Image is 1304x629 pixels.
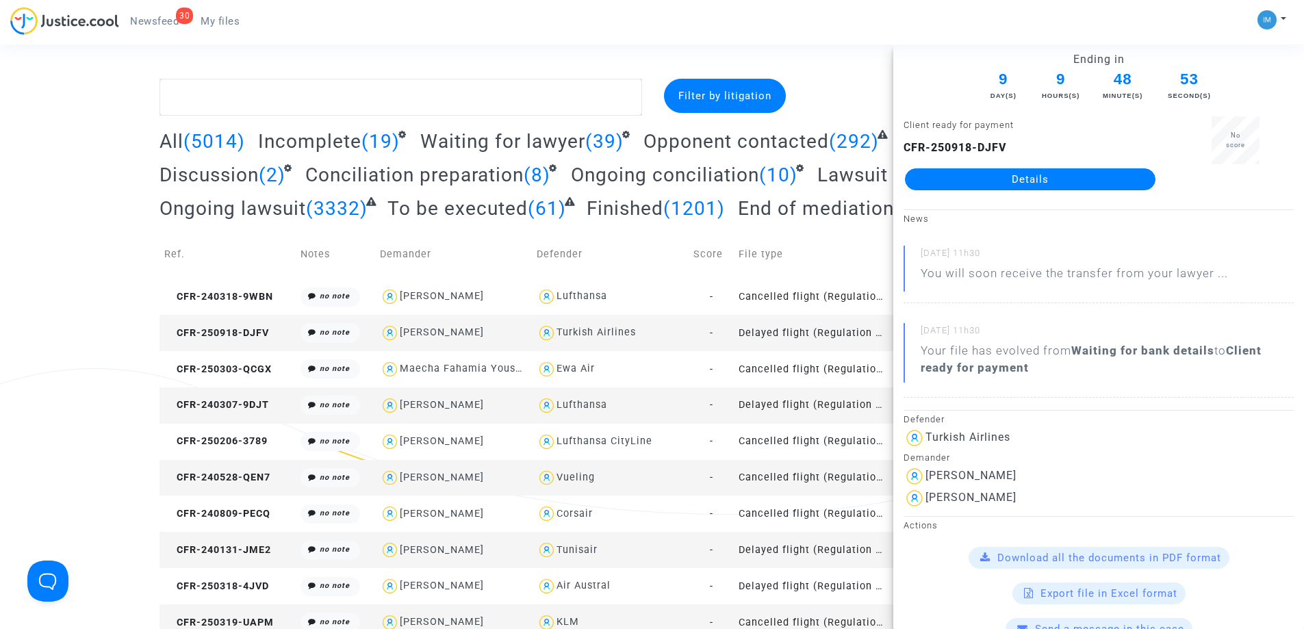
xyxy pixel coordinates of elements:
[557,326,636,338] div: Turkish Airlines
[400,326,484,338] div: [PERSON_NAME]
[891,230,971,279] td: Phase
[164,508,270,519] span: CFR-240809-PECQ
[400,544,484,556] div: [PERSON_NAME]
[164,399,269,411] span: CFR-240307-9DJT
[176,8,193,24] div: 30
[557,616,579,628] div: KLM
[400,472,484,483] div: [PERSON_NAME]
[1040,587,1177,600] span: Export file in Excel format
[320,545,350,554] i: no note
[164,435,268,447] span: CFR-250206-3789
[904,414,945,424] small: Defender
[904,120,1014,130] small: Client ready for payment
[375,230,532,279] td: Demander
[1165,68,1214,91] span: 53
[734,424,891,460] td: Cancelled flight (Regulation EC 261/2004)
[320,581,350,590] i: no note
[27,561,68,602] iframe: Help Scout Beacon - Open
[164,327,269,339] span: CFR-250918-DJFV
[537,287,557,307] img: icon-user.svg
[585,130,624,153] span: (39)
[904,214,929,224] small: News
[130,15,179,27] span: Newsfeed
[1098,91,1147,101] div: Minute(s)
[400,508,484,519] div: [PERSON_NAME]
[643,130,829,153] span: Opponent contacted
[710,435,713,447] span: -
[537,432,557,452] img: icon-user.svg
[320,437,350,446] i: no note
[734,230,891,279] td: File type
[532,230,689,279] td: Defender
[380,396,400,415] img: icon-user.svg
[921,324,1294,342] small: [DATE] 11h30
[587,197,663,220] span: Finished
[997,552,1221,564] span: Download all the documents in PDF format
[925,491,1017,504] div: [PERSON_NAME]
[984,91,1023,101] div: Day(s)
[734,315,891,351] td: Delayed flight (Regulation EC 261/2004)
[159,130,183,153] span: All
[921,265,1228,289] p: You will soon receive the transfer from your lawyer ...
[663,197,725,220] span: (1201)
[904,465,925,487] img: icon-user.svg
[710,291,713,303] span: -
[258,130,361,153] span: Incomplete
[159,197,306,220] span: Ongoing lawsuit
[380,359,400,379] img: icon-user.svg
[524,164,550,186] span: (8)
[557,544,598,556] div: Tunisair
[557,363,595,374] div: Ewa Air
[380,287,400,307] img: icon-user.svg
[557,435,652,447] div: Lufthansa CityLine
[1041,91,1081,101] div: Hours(s)
[537,540,557,560] img: icon-user.svg
[904,141,1007,154] b: CFR-250918-DJFV
[259,164,285,186] span: (2)
[710,399,713,411] span: -
[537,359,557,379] img: icon-user.svg
[1165,91,1214,101] div: Second(s)
[1098,68,1147,91] span: 48
[305,164,524,186] span: Conciliation preparation
[710,327,713,339] span: -
[759,164,797,186] span: (10)
[420,130,585,153] span: Waiting for lawyer
[380,540,400,560] img: icon-user.svg
[528,197,566,220] span: (61)
[734,568,891,604] td: Delayed flight (Regulation EC 261/2004)
[921,344,1262,374] b: Client ready for payment
[380,576,400,596] img: icon-user.svg
[537,323,557,343] img: icon-user.svg
[10,7,119,35] img: jc-logo.svg
[734,387,891,424] td: Delayed flight (Regulation EC 261/2004)
[557,508,593,519] div: Corsair
[1226,131,1245,149] span: No score
[164,617,274,628] span: CFR-250319-UAPM
[738,197,1079,220] span: End of mediation handled by a lawyer
[164,363,272,375] span: CFR-250303-QCGX
[320,364,350,373] i: no note
[904,520,938,530] small: Actions
[734,351,891,387] td: Cancelled flight (Regulation EC 261/2004)
[537,396,557,415] img: icon-user.svg
[925,431,1010,444] div: Turkish Airlines
[380,432,400,452] img: icon-user.svg
[320,328,350,337] i: no note
[537,504,557,524] img: icon-user.svg
[320,400,350,409] i: no note
[400,399,484,411] div: [PERSON_NAME]
[183,130,245,153] span: (5014)
[734,532,891,568] td: Delayed flight (Regulation EC 261/2004)
[904,427,925,449] img: icon-user.svg
[921,247,1294,265] small: [DATE] 11h30
[1257,10,1277,29] img: a105443982b9e25553e3eed4c9f672e7
[320,617,350,626] i: no note
[306,197,368,220] span: (3332)
[904,452,950,463] small: Demander
[164,291,273,303] span: CFR-240318-9WBN
[190,11,251,31] a: My files
[400,616,484,628] div: [PERSON_NAME]
[361,130,400,153] span: (19)
[380,323,400,343] img: icon-user.svg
